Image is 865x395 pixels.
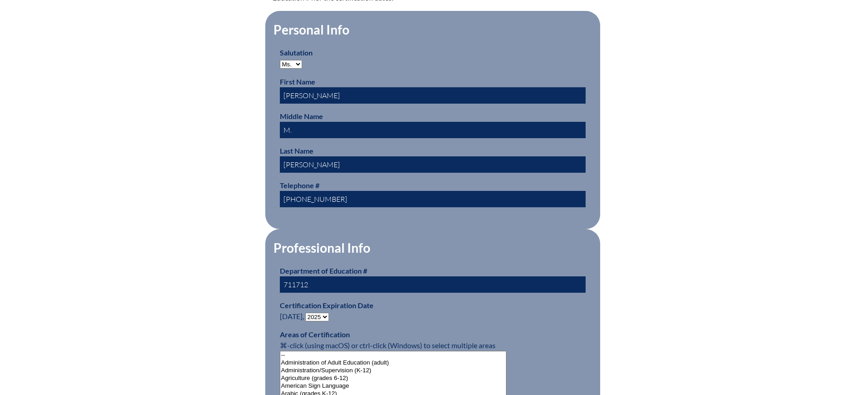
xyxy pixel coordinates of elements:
[280,181,319,190] label: Telephone #
[280,351,506,359] option: --
[280,301,374,310] label: Certification Expiration Date
[280,382,506,390] option: American Sign Language
[280,312,304,320] span: [DATE],
[280,359,506,367] option: Administration of Adult Education (adult)
[280,330,350,339] label: Areas of Certification
[280,60,302,69] select: persons_salutation
[280,375,506,382] option: Agriculture (grades 6-12)
[273,22,350,37] legend: Personal Info
[280,266,367,275] label: Department of Education #
[280,112,323,120] label: Middle Name
[280,48,313,57] label: Salutation
[280,367,506,375] option: Administration/Supervision (K-12)
[280,146,314,155] label: Last Name
[280,77,315,86] label: First Name
[273,240,371,255] legend: Professional Info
